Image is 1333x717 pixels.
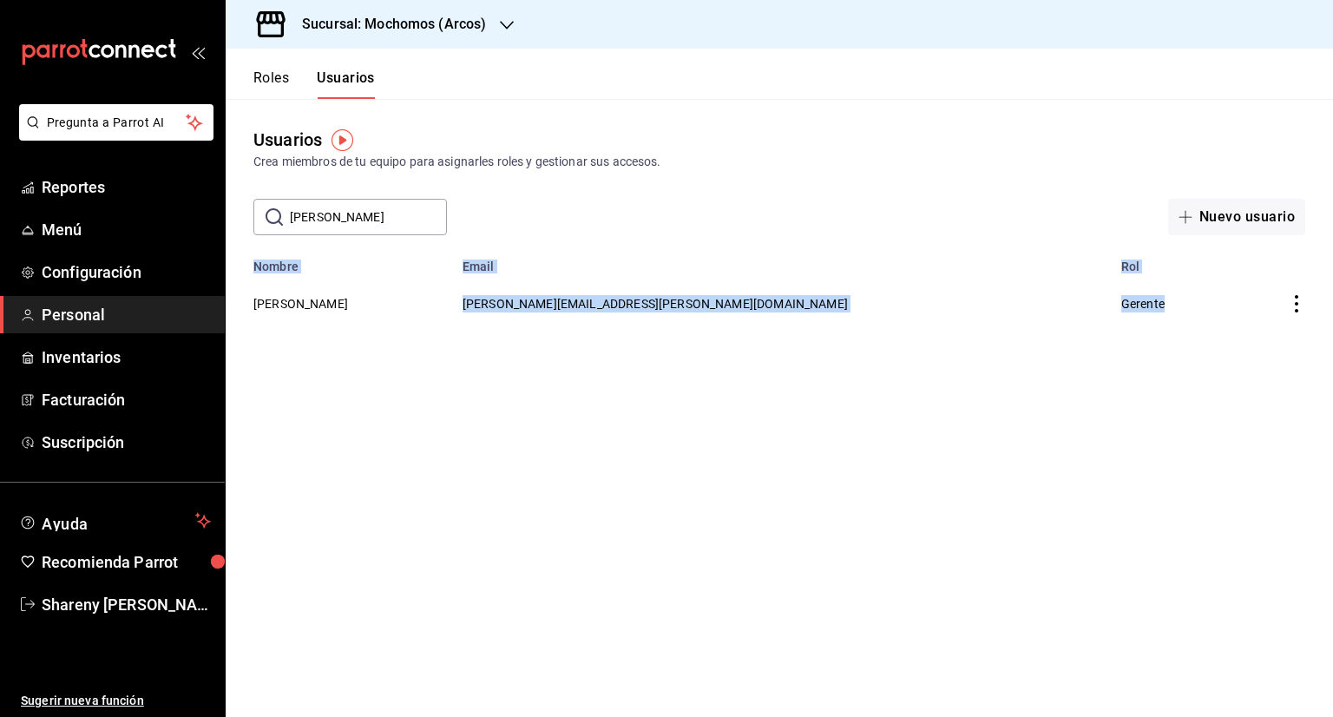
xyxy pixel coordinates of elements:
[290,200,447,234] input: Buscar usuario
[42,175,211,199] span: Reportes
[226,249,1333,333] table: employeesTable
[253,153,1305,171] div: Crea miembros de tu equipo para asignarles roles y gestionar sus accesos.
[47,114,187,132] span: Pregunta a Parrot AI
[19,104,213,141] button: Pregunta a Parrot AI
[288,14,486,35] h3: Sucursal: Mochomos (Arcos)
[463,297,848,311] span: [PERSON_NAME][EMAIL_ADDRESS][PERSON_NAME][DOMAIN_NAME]
[42,550,211,574] span: Recomienda Parrot
[42,593,211,616] span: Shareny [PERSON_NAME]
[42,260,211,284] span: Configuración
[42,431,211,454] span: Suscripción
[1168,199,1305,235] button: Nuevo usuario
[226,249,452,273] th: Nombre
[332,129,353,151] img: Tooltip marker
[42,303,211,326] span: Personal
[1288,295,1305,312] button: actions
[253,69,375,99] div: navigation tabs
[452,249,1111,273] th: Email
[253,69,289,99] button: Roles
[317,69,375,99] button: Usuarios
[42,218,211,241] span: Menú
[42,510,188,531] span: Ayuda
[12,126,213,144] a: Pregunta a Parrot AI
[21,692,211,710] span: Sugerir nueva función
[1121,297,1165,311] span: Gerente
[253,295,348,312] button: [PERSON_NAME]
[253,127,322,153] div: Usuarios
[42,345,211,369] span: Inventarios
[1111,249,1229,273] th: Rol
[191,45,205,59] button: open_drawer_menu
[42,388,211,411] span: Facturación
